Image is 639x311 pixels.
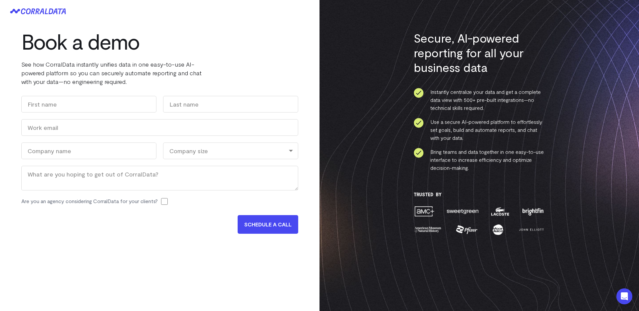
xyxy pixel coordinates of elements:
[163,143,298,159] div: Company size
[414,31,545,75] h3: Secure, AI-powered reporting for all your business data
[21,29,221,53] h1: Book a demo
[21,60,221,86] p: See how CorralData instantly unifies data in one easy-to-use AI-powered platform so you can secur...
[414,148,545,172] li: Bring teams and data together in one easy-to-use interface to increase efficiency and optimize de...
[21,197,158,205] label: Are you an agency considering CorralData for your clients?
[163,96,298,113] input: Last name
[21,96,156,113] input: First name
[414,118,545,142] li: Use a secure AI-powered platform to effortlessly set goals, build and automate reports, and chat ...
[414,192,545,197] h3: Trusted By
[414,88,545,112] li: Instantly centralize your data and get a complete data view with 500+ pre-built integrations—no t...
[21,119,298,136] input: Work email
[238,215,298,234] input: SCHEDULE A CALL
[616,288,632,304] div: Open Intercom Messenger
[21,143,156,159] input: Company name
